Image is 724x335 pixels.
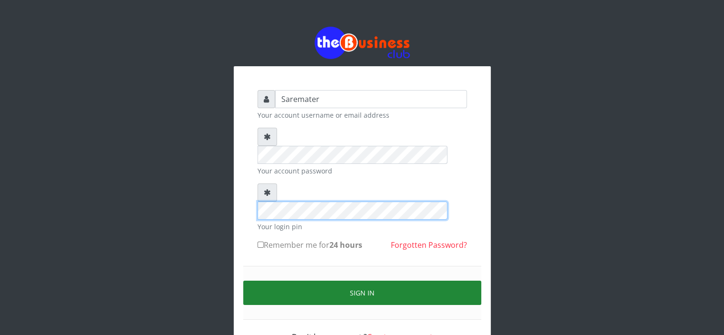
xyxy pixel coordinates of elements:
b: 24 hours [329,240,362,250]
button: Sign in [243,281,481,305]
label: Remember me for [258,239,362,251]
input: Remember me for24 hours [258,242,264,248]
a: Forgotten Password? [391,240,467,250]
small: Your login pin [258,222,467,232]
input: Username or email address [275,90,467,108]
small: Your account password [258,166,467,176]
small: Your account username or email address [258,110,467,120]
